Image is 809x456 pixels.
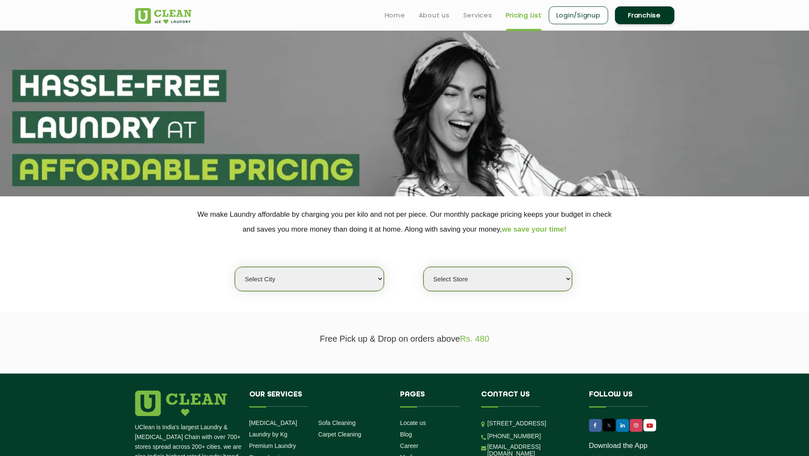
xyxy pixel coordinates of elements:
span: we save your time! [502,225,567,233]
h4: Follow us [589,391,664,407]
p: Free Pick up & Drop on orders above [135,334,674,344]
a: [MEDICAL_DATA] [249,419,297,426]
h4: Pages [400,391,468,407]
p: We make Laundry affordable by charging you per kilo and not per piece. Our monthly package pricin... [135,207,674,237]
img: logo.png [135,391,227,416]
a: Franchise [615,6,674,24]
a: Home [385,10,405,20]
a: Pricing List [506,10,542,20]
img: UClean Laundry and Dry Cleaning [135,8,192,24]
span: Rs. 480 [460,334,489,343]
a: Premium Laundry [249,442,296,449]
a: Carpet Cleaning [318,431,361,438]
a: Blog [400,431,412,438]
a: Locate us [400,419,426,426]
a: Services [463,10,492,20]
h4: Our Services [249,391,388,407]
p: [STREET_ADDRESS] [488,419,576,428]
a: [PHONE_NUMBER] [488,433,541,439]
img: UClean Laundry and Dry Cleaning [644,421,655,430]
h4: Contact us [481,391,576,407]
a: Career [400,442,418,449]
a: Laundry by Kg [249,431,288,438]
a: About us [419,10,450,20]
a: Download the App [589,442,648,450]
a: Login/Signup [549,6,608,24]
a: Sofa Cleaning [318,419,355,426]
